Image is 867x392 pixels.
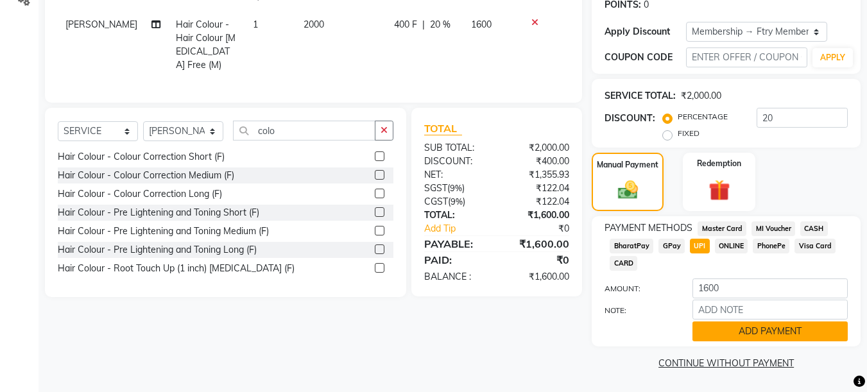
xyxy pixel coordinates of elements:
input: ADD NOTE [692,300,848,320]
label: Manual Payment [597,159,658,171]
span: GPay [658,239,685,253]
div: BALANCE : [415,270,497,284]
span: SGST [424,182,447,194]
span: TOTAL [424,122,462,135]
span: BharatPay [610,239,653,253]
div: Hair Colour - Pre Lightening and Toning Long (F) [58,243,257,257]
div: NET: [415,168,497,182]
img: _cash.svg [612,178,644,201]
span: 9% [450,183,462,193]
span: CGST [424,196,448,207]
div: ₹1,600.00 [497,209,579,222]
div: DISCOUNT: [605,112,655,125]
label: Redemption [697,158,741,169]
div: ₹122.04 [497,182,579,195]
div: SERVICE TOTAL: [605,89,676,103]
span: UPI [690,239,710,253]
span: 20 % [430,18,451,31]
div: PAID: [415,252,497,268]
div: ₹2,000.00 [681,89,721,103]
input: Search or Scan [233,121,375,141]
div: ₹400.00 [497,155,579,168]
div: PAYABLE: [415,236,497,251]
div: Hair Colour - Pre Lightening and Toning Medium (F) [58,225,269,238]
span: | [422,18,425,31]
div: ₹122.04 [497,195,579,209]
label: FIXED [678,128,700,139]
span: PhonePe [753,239,789,253]
label: PERCENTAGE [678,111,728,123]
span: CASH [800,221,828,236]
div: DISCOUNT: [415,155,497,168]
span: [PERSON_NAME] [65,19,137,30]
div: ₹2,000.00 [497,141,579,155]
div: ( ) [415,182,497,195]
span: 400 F [394,18,417,31]
div: ( ) [415,195,497,209]
span: Visa Card [794,239,836,253]
span: 9% [451,196,463,207]
button: APPLY [812,48,853,67]
span: 1600 [471,19,492,30]
label: NOTE: [595,305,682,316]
span: CARD [610,256,637,271]
div: TOTAL: [415,209,497,222]
span: Master Card [698,221,746,236]
div: ₹1,355.93 [497,168,579,182]
img: _gift.svg [702,177,737,203]
div: ₹0 [497,252,579,268]
span: Hair Colour - Hair Colour [MEDICAL_DATA] Free (M) [176,19,236,71]
a: Add Tip [415,222,510,235]
a: CONTINUE WITHOUT PAYMENT [594,357,858,370]
div: Apply Discount [605,25,685,38]
label: AMOUNT: [595,283,682,294]
span: 2000 [304,19,324,30]
div: Hair Colour - Root Touch Up (1 inch) [MEDICAL_DATA] (F) [58,262,295,275]
span: 1 [253,19,258,30]
input: ENTER OFFER / COUPON CODE [686,47,807,67]
div: Hair Colour - Colour Correction Long (F) [58,187,222,201]
span: ONLINE [715,239,748,253]
span: PAYMENT METHODS [605,221,692,235]
div: COUPON CODE [605,51,685,64]
div: ₹0 [511,222,579,235]
button: ADD PAYMENT [692,321,848,341]
span: MI Voucher [751,221,795,236]
div: Hair Colour - Colour Correction Short (F) [58,150,225,164]
div: ₹1,600.00 [497,270,579,284]
input: AMOUNT [692,278,848,298]
div: SUB TOTAL: [415,141,497,155]
div: ₹1,600.00 [497,236,579,251]
div: Hair Colour - Colour Correction Medium (F) [58,169,234,182]
div: Hair Colour - Pre Lightening and Toning Short (F) [58,206,259,219]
